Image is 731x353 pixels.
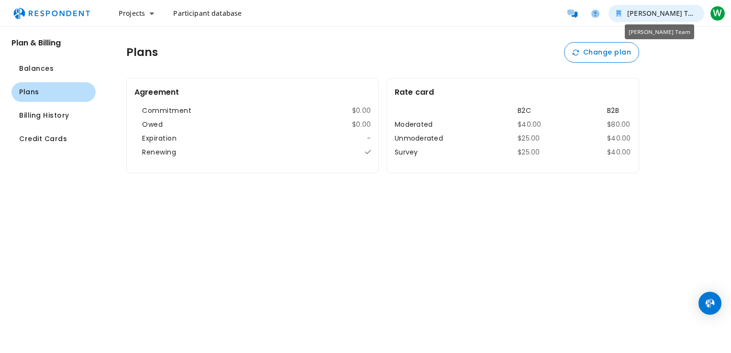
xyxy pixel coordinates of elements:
[395,120,452,130] th: Moderated
[166,5,249,22] a: Participant database
[627,9,702,18] span: [PERSON_NAME] Team
[352,120,371,130] dd: $0.00
[708,5,727,22] button: W
[126,46,158,59] h1: Plans
[111,5,162,22] button: Projects
[134,86,179,98] h2: Agreement
[518,106,542,116] th: B2C
[518,133,542,143] td: $25.00
[710,6,725,21] span: W
[11,106,96,125] button: Navigate to Billing History
[142,106,191,116] dt: Commitment
[142,133,177,143] dt: Expiration
[352,106,371,116] dd: $0.00
[19,64,54,74] span: Balances
[698,292,721,315] div: Open Intercom Messenger
[607,120,631,130] td: $80.00
[518,120,542,130] td: $40.00
[395,147,452,157] th: Survey
[607,147,631,157] td: $40.00
[11,82,96,102] button: Navigate to Plans
[518,147,542,157] td: $25.00
[367,133,371,143] dd: -
[19,110,69,121] span: Billing History
[586,4,605,23] a: Help and support
[19,87,39,97] span: Plans
[11,38,96,47] h2: Plan & Billing
[142,147,176,157] dt: Renewing
[607,106,631,116] th: B2B
[173,9,242,18] span: Participant database
[629,28,690,35] span: [PERSON_NAME] Team
[11,59,96,78] button: Navigate to Balances
[395,86,434,98] h2: Rate card
[11,129,96,149] button: Navigate to Credit Cards
[8,4,96,22] img: respondent-logo.png
[142,120,163,130] dt: Owed
[395,133,452,143] th: Unmoderated
[563,4,582,23] a: Message participants
[564,42,639,63] button: Change plan
[607,133,631,143] td: $40.00
[609,5,704,22] button: wayne stocker Team
[119,9,145,18] span: Projects
[19,134,67,144] span: Credit Cards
